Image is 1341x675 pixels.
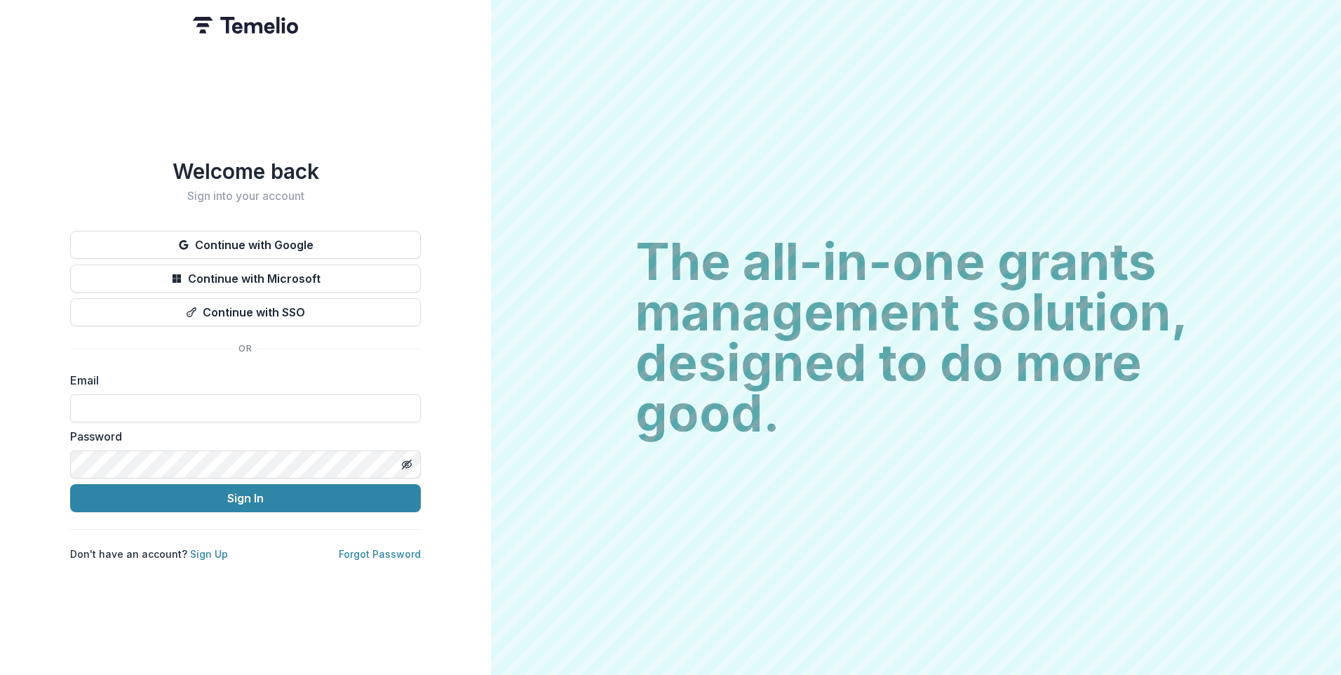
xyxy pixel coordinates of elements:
button: Continue with Google [70,231,421,259]
a: Sign Up [190,548,228,560]
button: Continue with Microsoft [70,265,421,293]
button: Toggle password visibility [396,453,418,476]
button: Continue with SSO [70,298,421,326]
a: Forgot Password [339,548,421,560]
h2: Sign into your account [70,189,421,203]
p: Don't have an account? [70,547,228,561]
label: Password [70,428,412,445]
button: Sign In [70,484,421,512]
h1: Welcome back [70,159,421,184]
img: Temelio [193,17,298,34]
label: Email [70,372,412,389]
